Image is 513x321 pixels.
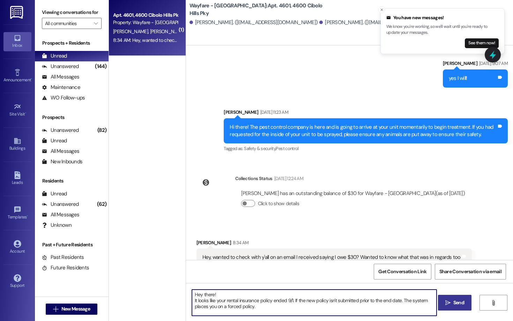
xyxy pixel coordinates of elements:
div: [DATE] 9:07 AM [477,60,508,67]
button: Share Conversation via email [435,264,506,279]
span: Share Conversation via email [439,268,501,275]
div: All Messages [42,73,79,81]
button: See them now! [465,38,499,48]
div: Collections Status [235,175,273,182]
span: [PERSON_NAME] [150,28,185,35]
div: 8:34 AM: Hey, wanted to check with y'all on an email I received saying I owe $30? Wanted to know ... [113,37,371,43]
div: Residents [35,177,109,185]
div: Unread [42,52,67,60]
div: Tagged as: [224,143,508,154]
button: Close toast [378,6,385,13]
div: Unread [42,137,67,144]
textarea: Hey there! It looks like your rental insurance policy ended 9/1. If the new policy isn't submitte... [192,290,437,316]
div: Unanswered [42,63,79,70]
p: We know you're working, so we'll wait until you're ready to update your messages. [386,24,499,36]
span: New Message [61,305,90,313]
div: Maintenance [42,84,80,91]
div: Unanswered [42,201,79,208]
div: All Messages [42,211,79,218]
div: (144) [93,61,108,72]
div: Apt. 4601, 4600 Cibolo Hills Pky [113,12,178,19]
div: Hi there! The pest control company is here and is going to arrive at your unit momentarily to beg... [230,124,497,139]
div: Unread [42,190,67,197]
div: Hey, wanted to check with y'all on an email I received saying I owe $30? Wanted to know what that... [202,254,461,261]
div: Unanswered [42,127,79,134]
button: New Message [46,304,97,315]
div: New Inbounds [42,158,82,165]
label: Viewing conversations for [42,7,102,18]
img: ResiDesk Logo [10,6,24,19]
a: Buildings [3,135,31,154]
div: [PERSON_NAME] [224,109,508,118]
i:  [445,300,451,306]
div: Future Residents [42,264,89,271]
div: Prospects + Residents [35,39,109,47]
i:  [94,21,98,26]
div: [PERSON_NAME] has an outstanding balance of $30 for Wayfare - [GEOGRAPHIC_DATA] (as of [DATE]) [241,190,465,197]
div: [PERSON_NAME] [196,239,472,249]
span: Pest control [276,145,298,151]
div: [DATE] 11:23 AM [259,109,288,116]
div: [PERSON_NAME] [443,60,508,69]
span: • [27,214,28,218]
div: Past Residents [42,254,84,261]
div: 8:34 AM [231,239,248,246]
div: (82) [96,125,109,136]
div: yes I will! [449,75,467,82]
span: Get Conversation Link [378,268,426,275]
div: [PERSON_NAME]. ([EMAIL_ADDRESS][DOMAIN_NAME]) [189,19,318,26]
a: Support [3,272,31,291]
span: Safety & security , [244,145,276,151]
div: Prospects [35,114,109,121]
div: WO Follow-ups [42,94,85,102]
div: (62) [95,199,109,210]
a: Leads [3,169,31,188]
div: [DATE] 12:24 AM [273,175,303,182]
span: • [25,111,26,115]
label: Click to show details [258,200,299,207]
div: Past + Future Residents [35,241,109,248]
a: Account [3,238,31,257]
span: Send [453,299,464,306]
button: Send [438,295,472,311]
div: [PERSON_NAME]. ([EMAIL_ADDRESS][DOMAIN_NAME]) [319,19,448,26]
a: Site Visit • [3,101,31,120]
span: • [31,76,32,81]
input: All communities [45,18,90,29]
div: Unknown [42,222,72,229]
i:  [53,306,58,312]
b: Wayfare - [GEOGRAPHIC_DATA]: Apt. 4601, 4600 Cibolo Hills Pky [189,2,329,17]
span: [PERSON_NAME] [113,28,150,35]
button: Get Conversation Link [374,264,431,279]
a: Inbox [3,32,31,51]
div: All Messages [42,148,79,155]
div: You have new messages! [386,14,499,21]
a: Templates • [3,204,31,223]
i:  [491,300,496,306]
div: Property: Wayfare - [GEOGRAPHIC_DATA] [113,19,178,26]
